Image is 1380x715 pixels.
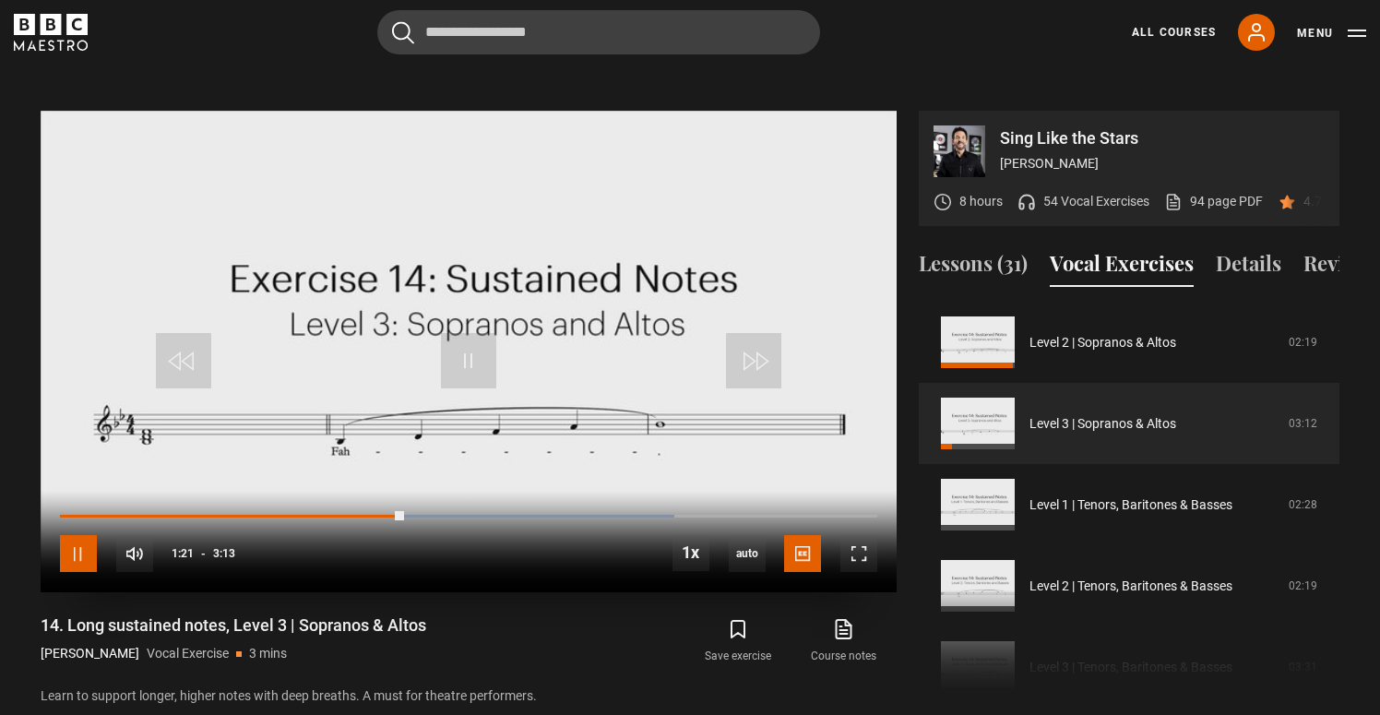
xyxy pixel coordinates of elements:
[840,535,877,572] button: Fullscreen
[1029,577,1232,596] a: Level 2 | Tenors, Baritones & Basses
[729,535,766,572] div: Current quality: 720p
[116,535,153,572] button: Mute
[685,614,791,668] button: Save exercise
[1297,24,1366,42] button: Toggle navigation
[41,111,897,592] video-js: Video Player
[784,535,821,572] button: Captions
[1029,333,1176,352] a: Level 2 | Sopranos & Altos
[919,248,1028,287] button: Lessons (31)
[672,534,709,571] button: Playback Rate
[1000,130,1325,147] p: Sing Like the Stars
[392,21,414,44] button: Submit the search query
[959,192,1003,211] p: 8 hours
[41,644,139,663] p: [PERSON_NAME]
[791,614,897,668] a: Course notes
[172,537,194,570] span: 1:21
[41,686,897,706] p: Learn to support longer, higher notes with deep breaths. A must for theatre performers.
[1029,414,1176,434] a: Level 3 | Sopranos & Altos
[1050,248,1194,287] button: Vocal Exercises
[60,535,97,572] button: Pause
[729,535,766,572] span: auto
[1164,192,1263,211] a: 94 page PDF
[1132,24,1216,41] a: All Courses
[213,537,235,570] span: 3:13
[14,14,88,51] svg: BBC Maestro
[147,644,229,663] p: Vocal Exercise
[60,515,877,518] div: Progress Bar
[41,614,426,637] h1: 14. Long sustained notes, Level 3 | Sopranos & Altos
[1029,495,1232,515] a: Level 1 | Tenors, Baritones & Basses
[249,644,287,663] p: 3 mins
[201,547,206,560] span: -
[1043,192,1149,211] p: 54 Vocal Exercises
[377,10,820,54] input: Search
[1000,154,1325,173] p: [PERSON_NAME]
[1216,248,1281,287] button: Details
